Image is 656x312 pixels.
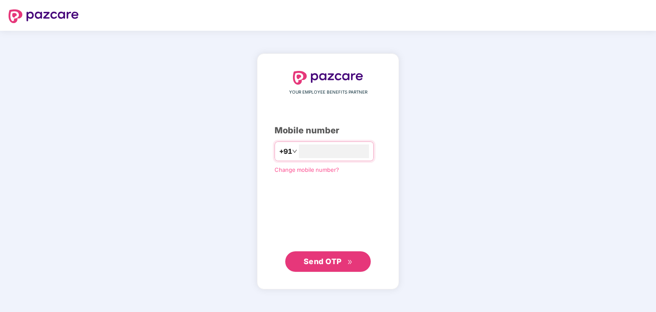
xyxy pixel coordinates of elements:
[347,259,353,265] span: double-right
[289,89,367,96] span: YOUR EMPLOYEE BENEFITS PARTNER
[9,9,79,23] img: logo
[304,257,342,266] span: Send OTP
[275,166,339,173] a: Change mobile number?
[275,124,381,137] div: Mobile number
[279,146,292,157] span: +91
[285,251,371,272] button: Send OTPdouble-right
[293,71,363,85] img: logo
[292,149,297,154] span: down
